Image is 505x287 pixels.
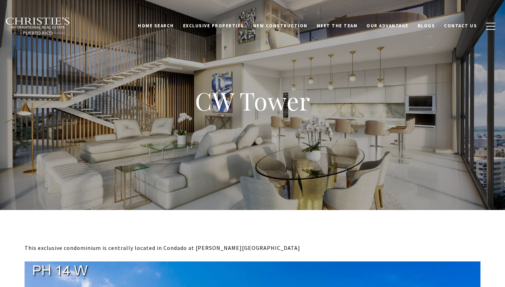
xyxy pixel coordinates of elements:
[312,19,362,33] a: Meet the Team
[253,23,308,29] span: New Construction
[444,23,477,29] span: Contact Us
[362,19,413,33] a: Our Advantage
[249,19,312,33] a: New Construction
[413,19,440,33] a: Blogs
[112,85,393,116] h1: CW Tower
[418,23,435,29] span: Blogs
[183,23,244,29] span: Exclusive Properties
[366,23,409,29] span: Our Advantage
[5,17,70,35] img: Christie's International Real Estate black text logo
[179,19,249,33] a: Exclusive Properties
[133,19,179,33] a: Home Search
